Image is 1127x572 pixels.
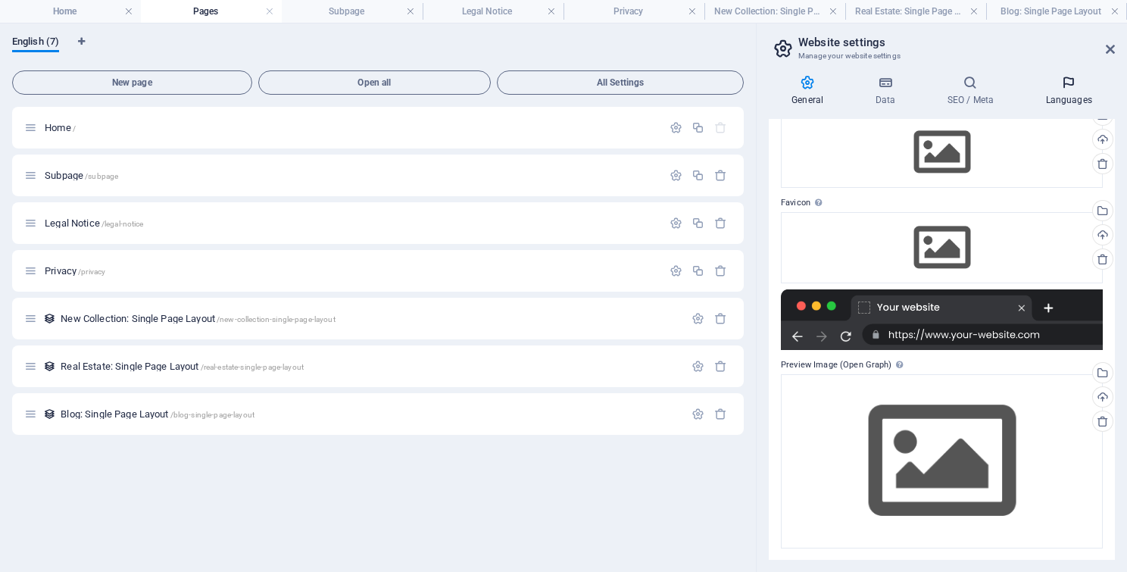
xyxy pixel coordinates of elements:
[56,361,684,371] div: Real Estate: Single Page Layout/real-estate-single-page-layout
[691,408,704,420] div: Settings
[282,3,423,20] h4: Subpage
[714,169,727,182] div: Remove
[45,170,118,181] span: Click to open page
[670,169,682,182] div: Settings
[670,121,682,134] div: Settings
[1022,75,1115,107] h4: Languages
[45,217,143,229] span: Click to open page
[781,212,1103,283] div: Select files from the file manager, stock photos, or upload file(s)
[265,78,485,87] span: Open all
[563,3,704,20] h4: Privacy
[691,360,704,373] div: Settings
[714,217,727,230] div: Remove
[40,123,662,133] div: Home/
[85,172,118,180] span: /subpage
[691,169,704,182] div: Duplicate
[924,75,1022,107] h4: SEO / Meta
[201,363,304,371] span: /real-estate-single-page-layout
[497,70,744,95] button: All Settings
[45,122,76,133] span: Click to open page
[258,70,492,95] button: Open all
[40,266,662,276] div: Privacy/privacy
[12,33,59,54] span: English (7)
[504,78,737,87] span: All Settings
[217,315,336,324] span: /new-collection-single-page-layout
[714,121,727,134] div: The startpage cannot be deleted
[423,3,563,20] h4: Legal Notice
[691,121,704,134] div: Duplicate
[852,75,924,107] h4: Data
[43,408,56,420] div: This layout is used as a template for all items (e.g. a blog post) of this collection. The conten...
[714,360,727,373] div: Remove
[781,117,1103,188] div: Select files from the file manager, stock photos, or upload file(s)
[19,78,245,87] span: New page
[769,75,852,107] h4: General
[78,267,105,276] span: /privacy
[714,264,727,277] div: Remove
[73,124,76,133] span: /
[798,36,1115,49] h2: Website settings
[56,409,684,419] div: Blog: Single Page Layout/blog-single-page-layout
[43,312,56,325] div: This layout is used as a template for all items (e.g. a blog post) of this collection. The conten...
[170,411,254,419] span: /blog-single-page-layout
[61,361,304,372] span: Click to open page
[986,3,1127,20] h4: Blog: Single Page Layout
[691,264,704,277] div: Duplicate
[61,408,254,420] span: Click to open page
[12,36,744,64] div: Language Tabs
[141,3,282,20] h4: Pages
[45,265,105,277] span: Click to open page
[691,217,704,230] div: Duplicate
[43,360,56,373] div: This layout is used as a template for all items (e.g. a blog post) of this collection. The conten...
[61,313,335,324] span: New Collection: Single Page Layout
[670,264,682,277] div: Settings
[845,3,986,20] h4: Real Estate: Single Page Layout
[714,312,727,325] div: Remove
[40,170,662,180] div: Subpage/subpage
[781,194,1103,212] label: Favicon
[40,218,662,228] div: Legal Notice/legal-notice
[798,49,1085,63] h3: Manage your website settings
[56,314,684,324] div: New Collection: Single Page Layout/new-collection-single-page-layout
[781,356,1103,374] label: Preview Image (Open Graph)
[704,3,845,20] h4: New Collection: Single Page Layout
[714,408,727,420] div: Remove
[12,70,252,95] button: New page
[101,220,144,228] span: /legal-notice
[691,312,704,325] div: Settings
[781,374,1103,548] div: Select files from the file manager, stock photos, or upload file(s)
